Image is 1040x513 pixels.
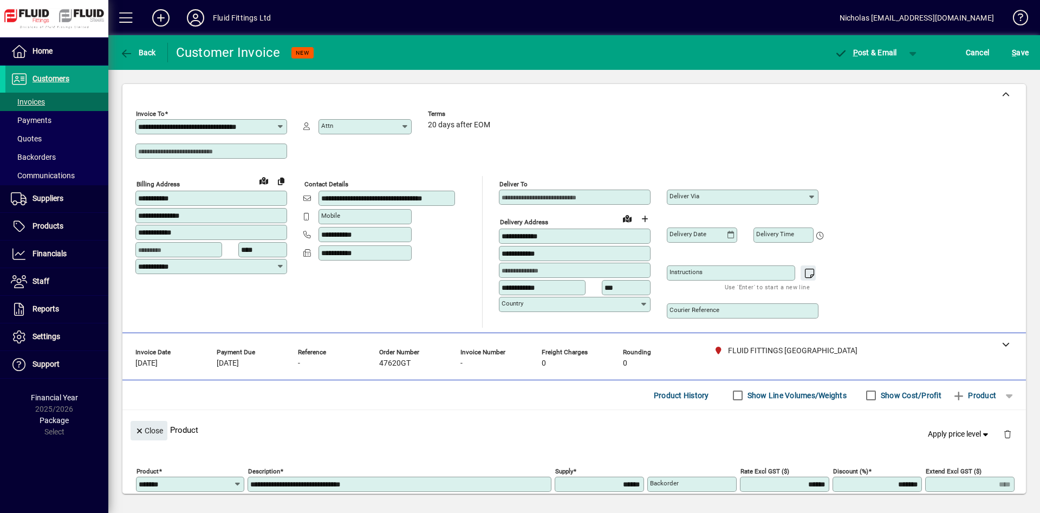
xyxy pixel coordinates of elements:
[213,9,271,27] div: Fluid Fittings Ltd
[619,210,636,227] a: View on map
[623,359,627,368] span: 0
[32,360,60,368] span: Support
[5,93,108,111] a: Invoices
[120,48,156,57] span: Back
[176,44,281,61] div: Customer Invoice
[834,48,897,57] span: ost & Email
[5,351,108,378] a: Support
[654,387,709,404] span: Product History
[5,213,108,240] a: Products
[5,148,108,166] a: Backorders
[108,43,168,62] app-page-header-button: Back
[1005,2,1026,37] a: Knowledge Base
[11,116,51,125] span: Payments
[379,359,411,368] span: 47620GT
[32,332,60,341] span: Settings
[5,111,108,129] a: Payments
[1009,43,1031,62] button: Save
[499,180,528,188] mat-label: Deliver To
[928,428,991,440] span: Apply price level
[853,48,858,57] span: P
[11,134,42,143] span: Quotes
[669,230,706,238] mat-label: Delivery date
[555,467,573,475] mat-label: Supply
[5,185,108,212] a: Suppliers
[994,429,1020,439] app-page-header-button: Delete
[5,268,108,295] a: Staff
[5,38,108,65] a: Home
[994,421,1020,447] button: Delete
[649,386,713,405] button: Product History
[502,300,523,307] mat-label: Country
[840,9,994,27] div: Nicholas [EMAIL_ADDRESS][DOMAIN_NAME]
[833,467,868,475] mat-label: Discount (%)
[32,304,59,313] span: Reports
[924,425,995,444] button: Apply price level
[745,390,847,401] label: Show Line Volumes/Weights
[32,74,69,83] span: Customers
[136,467,159,475] mat-label: Product
[669,192,699,200] mat-label: Deliver via
[131,421,167,440] button: Close
[5,296,108,323] a: Reports
[122,410,1026,450] div: Product
[740,467,789,475] mat-label: Rate excl GST ($)
[542,359,546,368] span: 0
[669,268,703,276] mat-label: Instructions
[255,172,272,189] a: View on map
[669,306,719,314] mat-label: Courier Reference
[725,281,810,293] mat-hint: Use 'Enter' to start a new line
[298,359,300,368] span: -
[756,230,794,238] mat-label: Delivery time
[144,8,178,28] button: Add
[952,387,996,404] span: Product
[40,416,69,425] span: Package
[217,359,239,368] span: [DATE]
[128,425,170,435] app-page-header-button: Close
[32,222,63,230] span: Products
[650,479,679,487] mat-label: Backorder
[460,359,463,368] span: -
[135,359,158,368] span: [DATE]
[248,467,280,475] mat-label: Description
[1012,44,1029,61] span: ave
[5,166,108,185] a: Communications
[428,111,493,118] span: Terms
[636,210,653,228] button: Choose address
[136,110,165,118] mat-label: Invoice To
[11,171,75,180] span: Communications
[32,194,63,203] span: Suppliers
[1012,48,1016,57] span: S
[31,393,78,402] span: Financial Year
[5,241,108,268] a: Financials
[11,153,56,161] span: Backorders
[296,49,309,56] span: NEW
[5,323,108,350] a: Settings
[32,249,67,258] span: Financials
[926,467,981,475] mat-label: Extend excl GST ($)
[11,98,45,106] span: Invoices
[5,129,108,148] a: Quotes
[32,47,53,55] span: Home
[135,422,163,440] span: Close
[947,386,1002,405] button: Product
[829,43,902,62] button: Post & Email
[272,172,290,190] button: Copy to Delivery address
[963,43,992,62] button: Cancel
[428,121,490,129] span: 20 days after EOM
[321,212,340,219] mat-label: Mobile
[966,44,990,61] span: Cancel
[879,390,941,401] label: Show Cost/Profit
[321,122,333,129] mat-label: Attn
[32,277,49,285] span: Staff
[178,8,213,28] button: Profile
[117,43,159,62] button: Back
